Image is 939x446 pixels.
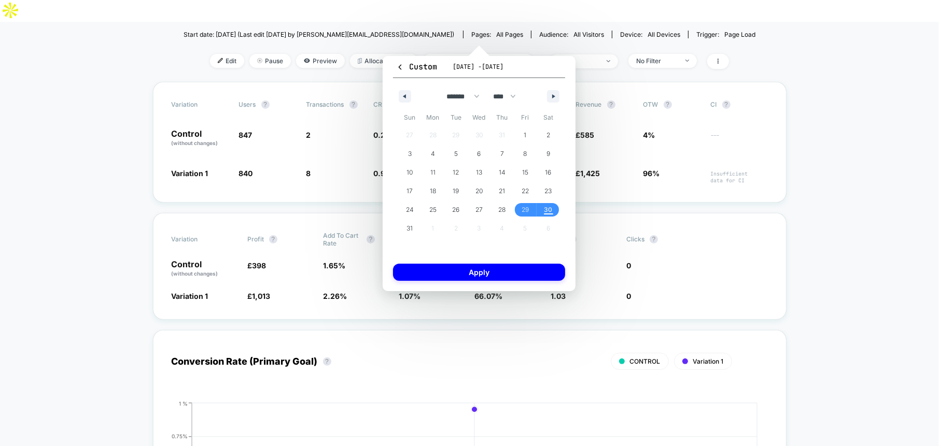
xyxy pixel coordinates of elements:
[636,57,678,65] div: No Filter
[172,130,229,147] p: Control
[398,163,422,182] button: 10
[172,140,218,146] span: (without changes)
[537,145,560,163] button: 9
[696,31,755,38] div: Trigger:
[537,126,560,145] button: 2
[643,100,700,109] span: OTW
[247,292,270,300] span: £
[724,31,755,38] span: Page Load
[477,145,481,163] span: 6
[514,126,537,145] button: 1
[218,58,223,63] img: edit
[514,182,537,200] button: 22
[172,433,188,439] tspan: 0.75%
[172,270,218,277] span: (without changes)
[499,182,506,200] span: 21
[490,163,514,182] button: 14
[444,182,468,200] button: 19
[711,170,768,184] span: Insufficient data for CI
[475,200,483,219] span: 27
[247,235,264,243] span: Profit
[172,232,229,247] span: Variation
[475,182,483,200] span: 20
[499,200,506,219] span: 28
[444,145,468,163] button: 5
[184,31,454,38] span: Start date: [DATE] (Last edit [DATE] by [PERSON_NAME][EMAIL_ADDRESS][DOMAIN_NAME])
[454,145,458,163] span: 5
[514,145,537,163] button: 8
[393,264,565,281] button: Apply
[693,357,724,365] span: Variation 1
[581,169,600,178] span: 1,425
[522,163,528,182] span: 15
[607,100,615,109] button: ?
[546,126,550,145] span: 2
[630,357,661,365] span: CONTROL
[626,261,631,270] span: 0
[626,235,644,243] span: Clicks
[306,131,311,139] span: 2
[539,31,604,38] div: Audience:
[296,54,345,68] span: Preview
[398,219,422,238] button: 31
[522,200,529,219] span: 29
[468,163,491,182] button: 13
[650,235,658,243] button: ?
[350,54,418,68] span: Allocation: 50%
[179,400,188,406] tspan: 1 %
[576,100,602,108] span: Revenue
[349,100,358,109] button: ?
[408,145,412,163] span: 3
[406,200,414,219] span: 24
[545,182,552,200] span: 23
[239,131,253,139] span: 847
[323,261,345,270] span: 1.65 %
[452,200,459,219] span: 26
[172,260,237,278] p: Control
[576,169,600,178] span: £
[252,292,270,300] span: 1,013
[430,182,436,200] span: 18
[524,145,527,163] span: 8
[545,163,552,182] span: 16
[172,169,208,178] span: Variation 1
[453,63,503,71] span: [DATE] - [DATE]
[306,169,311,178] span: 8
[453,163,459,182] span: 12
[444,200,468,219] button: 26
[537,109,560,126] span: Sat
[367,235,375,243] button: ?
[711,100,768,109] span: CI
[306,100,344,108] span: Transactions
[396,62,437,72] span: Custom
[422,109,445,126] span: Mon
[323,357,331,366] button: ?
[257,58,262,63] img: end
[546,145,550,163] span: 9
[544,200,553,219] span: 30
[468,109,491,126] span: Wed
[490,182,514,200] button: 21
[247,261,266,270] span: £
[500,145,504,163] span: 7
[172,100,229,109] span: Variation
[358,58,362,64] img: rebalance
[537,200,560,219] button: 30
[514,163,537,182] button: 15
[453,182,459,200] span: 19
[468,145,491,163] button: 6
[172,292,208,300] span: Variation 1
[514,200,537,219] button: 29
[398,145,422,163] button: 3
[537,163,560,182] button: 16
[398,109,422,126] span: Sun
[643,131,655,139] span: 4%
[444,163,468,182] button: 12
[323,292,347,300] span: 2.26 %
[407,219,413,238] span: 31
[607,60,610,62] img: end
[576,131,595,139] span: £
[722,100,731,109] button: ?
[422,145,445,163] button: 4
[648,31,680,38] span: all devices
